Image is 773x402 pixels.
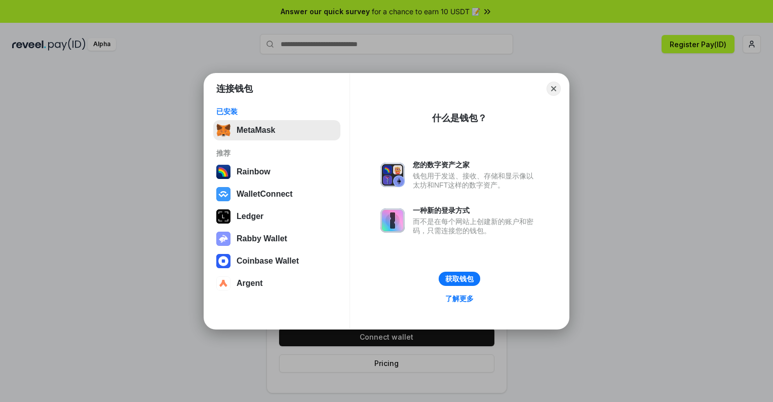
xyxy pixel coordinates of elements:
div: Argent [237,279,263,288]
div: 已安装 [216,107,337,116]
div: 推荐 [216,149,337,158]
div: 什么是钱包？ [432,112,487,124]
div: 一种新的登录方式 [413,206,538,215]
div: MetaMask [237,126,275,135]
img: svg+xml,%3Csvg%20xmlns%3D%22http%3A%2F%2Fwww.w3.org%2F2000%2Fsvg%22%20fill%3D%22none%22%20viewBox... [380,163,405,187]
div: Ledger [237,212,263,221]
img: svg+xml,%3Csvg%20width%3D%2228%22%20height%3D%2228%22%20viewBox%3D%220%200%2028%2028%22%20fill%3D... [216,254,230,268]
img: svg+xml,%3Csvg%20xmlns%3D%22http%3A%2F%2Fwww.w3.org%2F2000%2Fsvg%22%20fill%3D%22none%22%20viewBox... [380,208,405,233]
img: svg+xml,%3Csvg%20width%3D%2228%22%20height%3D%2228%22%20viewBox%3D%220%200%2028%2028%22%20fill%3D... [216,187,230,201]
div: 您的数字资产之家 [413,160,538,169]
img: svg+xml,%3Csvg%20xmlns%3D%22http%3A%2F%2Fwww.w3.org%2F2000%2Fsvg%22%20fill%3D%22none%22%20viewBox... [216,232,230,246]
img: svg+xml,%3Csvg%20fill%3D%22none%22%20height%3D%2233%22%20viewBox%3D%220%200%2035%2033%22%20width%... [216,123,230,137]
div: Coinbase Wallet [237,257,299,266]
button: 获取钱包 [439,272,480,286]
img: svg+xml,%3Csvg%20xmlns%3D%22http%3A%2F%2Fwww.w3.org%2F2000%2Fsvg%22%20width%3D%2228%22%20height%3... [216,209,230,224]
img: svg+xml,%3Csvg%20width%3D%22120%22%20height%3D%22120%22%20viewBox%3D%220%200%20120%20120%22%20fil... [216,165,230,179]
div: 获取钱包 [445,274,474,283]
button: Coinbase Wallet [213,251,340,271]
button: WalletConnect [213,184,340,204]
h1: 连接钱包 [216,83,253,95]
button: Rabby Wallet [213,229,340,249]
div: WalletConnect [237,190,293,199]
div: 而不是在每个网站上创建新的账户和密码，只需连接您的钱包。 [413,217,538,235]
button: Argent [213,273,340,294]
a: 了解更多 [439,292,480,305]
button: Ledger [213,206,340,227]
button: Rainbow [213,162,340,182]
div: 了解更多 [445,294,474,303]
div: 钱包用于发送、接收、存储和显示像以太坊和NFT这样的数字资产。 [413,171,538,190]
img: svg+xml,%3Csvg%20width%3D%2228%22%20height%3D%2228%22%20viewBox%3D%220%200%2028%2028%22%20fill%3D... [216,276,230,290]
div: Rabby Wallet [237,234,287,243]
button: Close [547,82,561,96]
div: Rainbow [237,167,270,176]
button: MetaMask [213,120,340,140]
